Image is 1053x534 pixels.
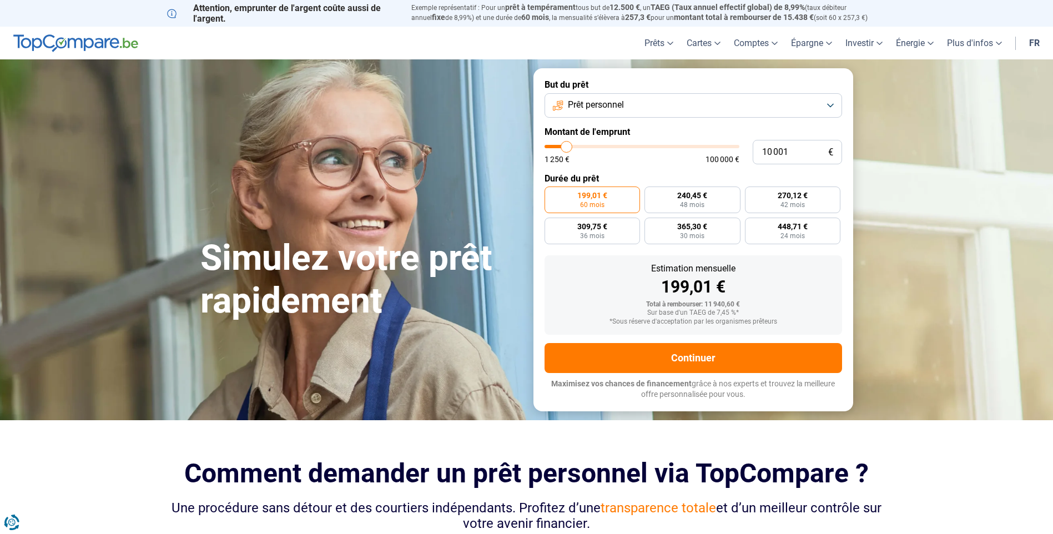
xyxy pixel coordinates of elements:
a: fr [1022,27,1046,59]
span: montant total à rembourser de 15.438 € [674,13,814,22]
label: Durée du prêt [545,173,842,184]
button: Prêt personnel [545,93,842,118]
label: Montant de l'emprunt [545,127,842,137]
span: 12.500 € [609,3,640,12]
a: Cartes [680,27,727,59]
p: Exemple représentatif : Pour un tous but de , un (taux débiteur annuel de 8,99%) et une durée de ... [411,3,886,23]
img: TopCompare [13,34,138,52]
div: 199,01 € [553,279,833,295]
span: 365,30 € [677,223,707,230]
div: Sur base d'un TAEG de 7,45 %* [553,309,833,317]
span: 24 mois [780,233,805,239]
span: 257,3 € [625,13,651,22]
p: grâce à nos experts et trouvez la meilleure offre personnalisée pour vous. [545,379,842,400]
span: 1 250 € [545,155,570,163]
span: 309,75 € [577,223,607,230]
a: Plus d'infos [940,27,1009,59]
span: prêt à tempérament [505,3,576,12]
span: fixe [432,13,445,22]
span: 270,12 € [778,192,808,199]
a: Épargne [784,27,839,59]
a: Comptes [727,27,784,59]
button: Continuer [545,343,842,373]
div: *Sous réserve d'acceptation par les organismes prêteurs [553,318,833,326]
div: Estimation mensuelle [553,264,833,273]
a: Prêts [638,27,680,59]
label: But du prêt [545,79,842,90]
div: Une procédure sans détour et des courtiers indépendants. Profitez d’une et d’un meilleur contrôle... [167,500,886,532]
span: 36 mois [580,233,604,239]
span: Maximisez vos chances de financement [551,379,692,388]
div: Total à rembourser: 11 940,60 € [553,301,833,309]
span: 48 mois [680,201,704,208]
h1: Simulez votre prêt rapidement [200,237,520,323]
h2: Comment demander un prêt personnel via TopCompare ? [167,458,886,488]
span: 60 mois [580,201,604,208]
span: transparence totale [601,500,716,516]
a: Énergie [889,27,940,59]
span: 448,71 € [778,223,808,230]
span: TAEG (Taux annuel effectif global) de 8,99% [651,3,805,12]
span: 240,45 € [677,192,707,199]
span: 30 mois [680,233,704,239]
a: Investir [839,27,889,59]
span: 100 000 € [706,155,739,163]
span: Prêt personnel [568,99,624,111]
span: 60 mois [521,13,549,22]
span: 42 mois [780,201,805,208]
p: Attention, emprunter de l'argent coûte aussi de l'argent. [167,3,398,24]
span: 199,01 € [577,192,607,199]
span: € [828,148,833,157]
